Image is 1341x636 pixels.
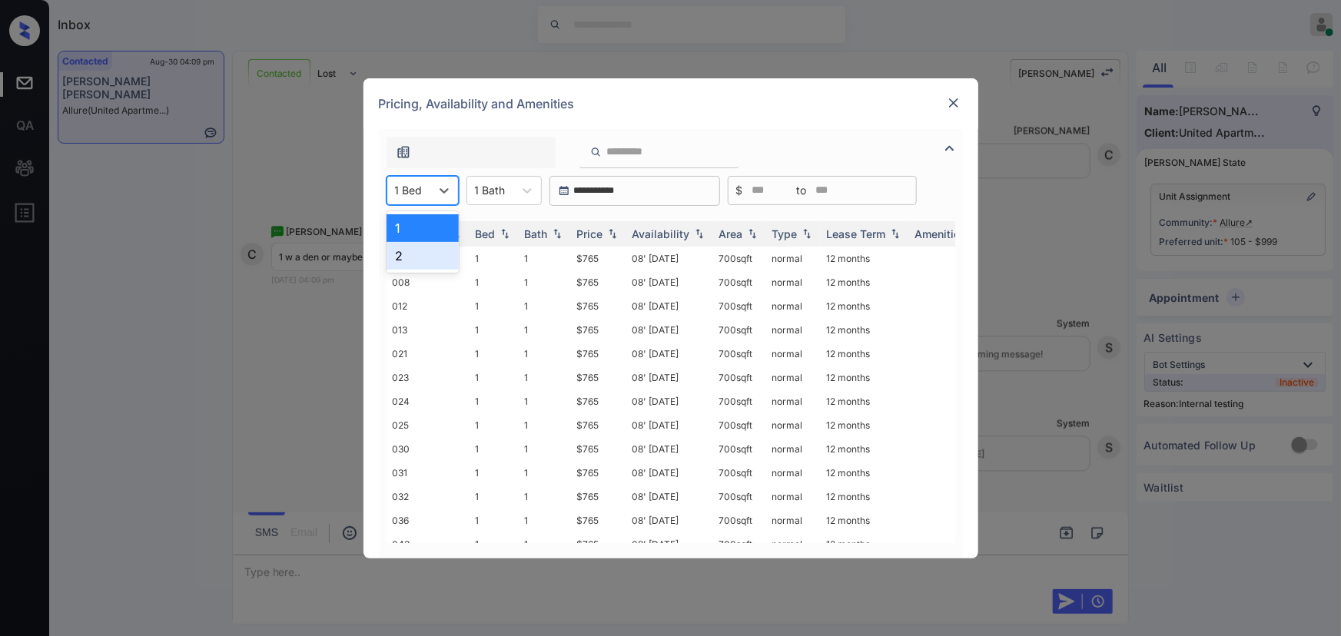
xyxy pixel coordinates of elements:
img: icon-zuma [396,144,411,160]
td: 1 [519,318,571,342]
td: 1 [470,294,519,318]
td: 1 [470,342,519,366]
td: 1 [519,294,571,318]
td: $765 [571,366,626,389]
td: 1 [519,508,571,532]
div: Pricing, Availability and Amenities [363,78,978,129]
td: 12 months [821,485,909,508]
td: 1 [470,485,519,508]
div: Availability [632,227,690,240]
td: 700 sqft [713,270,766,294]
td: $765 [571,413,626,437]
td: 021 [387,342,470,366]
td: $765 [571,532,626,556]
div: Lease Term [827,227,886,240]
img: sorting [605,228,620,239]
td: 1 [519,461,571,485]
td: 1 [470,413,519,437]
td: 12 months [821,389,909,413]
td: 030 [387,437,470,461]
td: 1 [470,366,519,389]
td: 1 [519,247,571,270]
td: normal [766,342,821,366]
div: Price [577,227,603,240]
td: 012 [387,294,470,318]
td: normal [766,294,821,318]
td: 08' [DATE] [626,461,713,485]
td: normal [766,366,821,389]
td: 1 [470,247,519,270]
td: 12 months [821,508,909,532]
td: normal [766,532,821,556]
td: $765 [571,508,626,532]
td: 12 months [821,413,909,437]
td: 1 [470,318,519,342]
td: normal [766,413,821,437]
td: 1 [519,437,571,461]
td: 12 months [821,532,909,556]
td: $765 [571,270,626,294]
td: 700 sqft [713,532,766,556]
td: normal [766,247,821,270]
img: sorting [745,228,760,239]
td: 043 [387,532,470,556]
td: 700 sqft [713,485,766,508]
img: sorting [692,228,707,239]
img: sorting [549,228,565,239]
td: 08' [DATE] [626,508,713,532]
td: 700 sqft [713,247,766,270]
td: 08' [DATE] [626,389,713,413]
td: 008 [387,270,470,294]
td: normal [766,437,821,461]
td: 1 [519,485,571,508]
td: normal [766,318,821,342]
td: 08' [DATE] [626,247,713,270]
td: 1 [470,270,519,294]
div: Area [719,227,743,240]
td: $765 [571,485,626,508]
td: 700 sqft [713,461,766,485]
td: normal [766,461,821,485]
td: 08' [DATE] [626,532,713,556]
td: 031 [387,461,470,485]
td: 1 [519,413,571,437]
td: 1 [470,389,519,413]
td: 12 months [821,294,909,318]
td: 1 [470,461,519,485]
td: 12 months [821,342,909,366]
img: icon-zuma [941,139,959,157]
td: 700 sqft [713,437,766,461]
span: $ [736,182,743,199]
td: 08' [DATE] [626,294,713,318]
div: Type [772,227,798,240]
td: 024 [387,389,470,413]
img: sorting [888,228,903,239]
td: 08' [DATE] [626,413,713,437]
td: normal [766,508,821,532]
div: 1 [387,214,459,242]
td: 700 sqft [713,389,766,413]
div: Amenities [915,227,967,240]
td: 700 sqft [713,318,766,342]
td: 032 [387,485,470,508]
td: $765 [571,318,626,342]
td: 025 [387,413,470,437]
td: 12 months [821,270,909,294]
td: $765 [571,461,626,485]
td: 08' [DATE] [626,270,713,294]
td: normal [766,389,821,413]
img: sorting [497,228,513,239]
td: 036 [387,508,470,532]
td: 1 [519,532,571,556]
td: normal [766,485,821,508]
td: 12 months [821,247,909,270]
span: to [797,182,807,199]
td: $765 [571,294,626,318]
td: 1 [470,508,519,532]
td: 1 [519,366,571,389]
td: $765 [571,247,626,270]
div: 2 [387,242,459,270]
td: 1 [519,270,571,294]
td: 08' [DATE] [626,485,713,508]
td: 700 sqft [713,413,766,437]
